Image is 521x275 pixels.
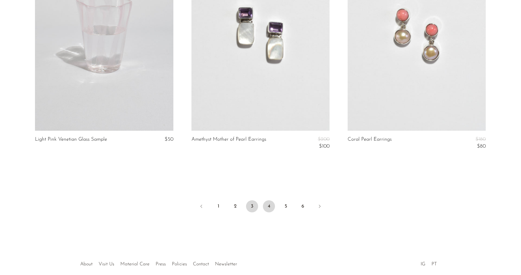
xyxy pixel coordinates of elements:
[165,137,173,142] span: $50
[297,200,309,212] a: 6
[80,262,93,267] a: About
[418,257,440,268] ul: Social Medias
[172,262,187,267] a: Policies
[246,200,258,212] span: 3
[421,262,425,267] a: IG
[77,257,240,268] ul: Quick links
[263,200,275,212] a: 4
[35,137,107,142] a: Light Pink Venetian Glass Sample
[318,137,330,142] span: $200
[191,137,266,149] a: Amethyst Mother of Pearl Earrings
[156,262,166,267] a: Press
[212,200,224,212] a: 1
[99,262,114,267] a: Visit Us
[195,200,207,214] a: Previous
[314,200,326,214] a: Next
[348,137,392,149] a: Coral Pearl Earrings
[475,137,486,142] span: $180
[280,200,292,212] a: 5
[431,262,437,267] a: PT
[120,262,150,267] a: Material Care
[229,200,241,212] a: 2
[193,262,209,267] a: Contact
[477,144,486,149] span: $80
[319,144,330,149] span: $100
